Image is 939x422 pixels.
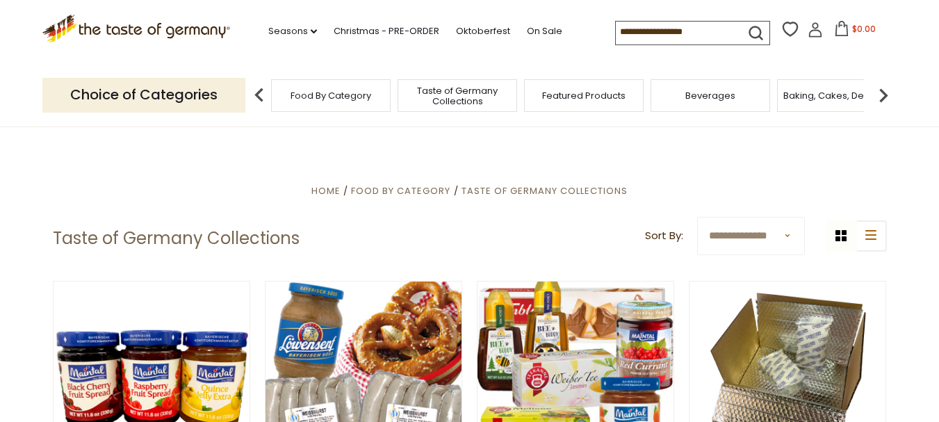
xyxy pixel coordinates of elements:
[527,24,562,39] a: On Sale
[42,78,245,112] p: Choice of Categories
[402,86,513,106] a: Taste of Germany Collections
[311,184,341,197] a: Home
[783,90,891,101] a: Baking, Cakes, Desserts
[462,184,628,197] a: Taste of Germany Collections
[334,24,439,39] a: Christmas - PRE-ORDER
[291,90,371,101] a: Food By Category
[685,90,735,101] a: Beverages
[268,24,317,39] a: Seasons
[456,24,510,39] a: Oktoberfest
[852,23,876,35] span: $0.00
[542,90,626,101] a: Featured Products
[53,228,300,249] h1: Taste of Germany Collections
[351,184,450,197] a: Food By Category
[645,227,683,245] label: Sort By:
[245,81,273,109] img: previous arrow
[869,81,897,109] img: next arrow
[826,21,885,42] button: $0.00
